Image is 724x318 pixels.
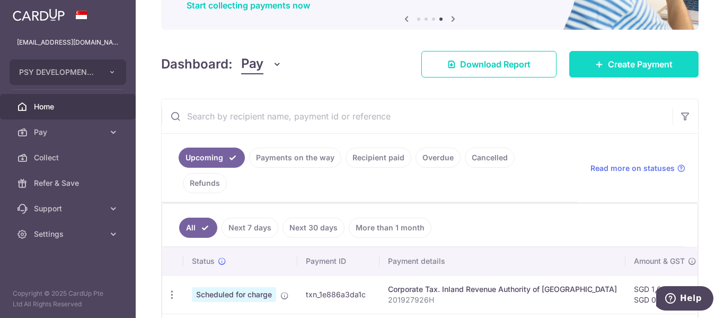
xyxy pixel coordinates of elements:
[241,54,282,74] button: Pay
[421,51,557,78] a: Download Report
[34,203,104,214] span: Support
[297,275,379,314] td: txn_1e886a3da1c
[34,178,104,188] span: Refer & Save
[34,229,104,239] span: Settings
[179,218,217,238] a: All
[460,58,531,71] span: Download Report
[183,173,227,193] a: Refunds
[17,37,119,48] p: [EMAIL_ADDRESS][DOMAIN_NAME]
[346,148,411,168] a: Recipient paid
[634,256,685,267] span: Amount & GST
[590,163,675,174] span: Read more on statuses
[379,247,625,275] th: Payment details
[13,8,65,21] img: CardUp
[249,148,341,168] a: Payments on the way
[590,163,685,174] a: Read more on statuses
[569,51,699,78] a: Create Payment
[388,284,617,295] div: Corporate Tax. Inland Revenue Authority of [GEOGRAPHIC_DATA]
[282,218,345,238] a: Next 30 days
[388,295,617,305] p: 201927926H
[297,247,379,275] th: Payment ID
[192,287,276,302] span: Scheduled for charge
[162,99,673,133] input: Search by recipient name, payment id or reference
[465,148,515,168] a: Cancelled
[349,218,431,238] a: More than 1 month
[608,58,673,71] span: Create Payment
[625,275,705,314] td: SGD 1,650.00 SGD 0.00
[34,101,104,112] span: Home
[222,218,278,238] a: Next 7 days
[34,127,104,137] span: Pay
[161,55,233,74] h4: Dashboard:
[192,256,215,267] span: Status
[10,59,126,85] button: PSY DEVELOPMENT PTE. LTD.
[179,148,245,168] a: Upcoming
[656,286,713,313] iframe: Opens a widget where you can find more information
[241,54,263,74] span: Pay
[19,67,98,78] span: PSY DEVELOPMENT PTE. LTD.
[416,148,461,168] a: Overdue
[34,152,104,163] span: Collect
